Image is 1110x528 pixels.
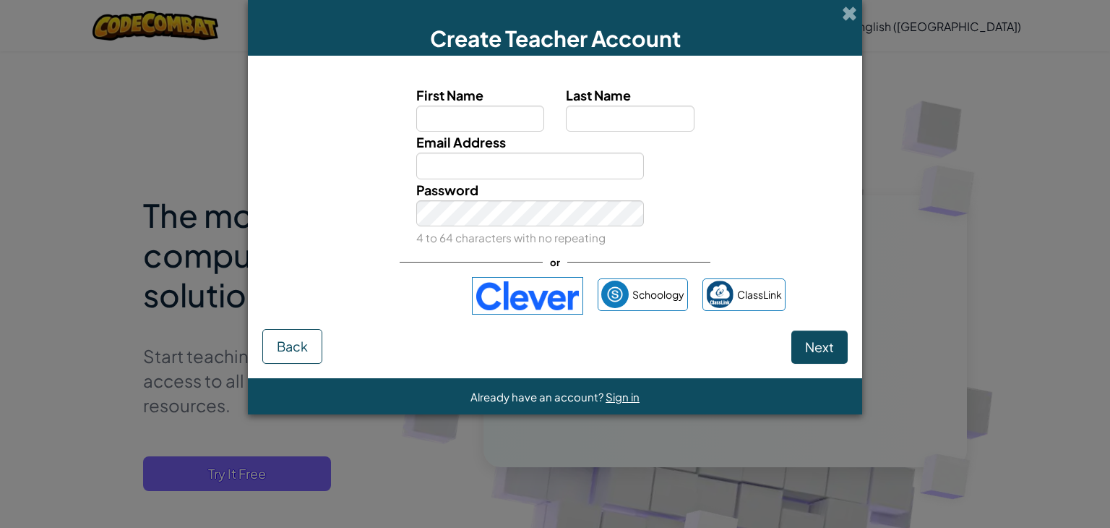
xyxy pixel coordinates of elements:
[416,87,483,103] span: First Name
[416,134,506,150] span: Email Address
[416,231,606,244] small: 4 to 64 characters with no repeating
[277,338,308,354] span: Back
[262,329,322,364] button: Back
[791,331,848,364] button: Next
[566,87,631,103] span: Last Name
[601,281,629,308] img: schoology.png
[470,390,606,404] span: Already have an account?
[416,182,478,198] span: Password
[318,280,465,312] iframe: Sign in with Google Button
[430,25,681,52] span: Create Teacher Account
[632,284,684,305] span: Schoology
[472,277,583,315] img: clever-logo-blue.png
[606,390,640,404] a: Sign in
[737,284,782,305] span: ClassLink
[805,338,834,355] span: Next
[543,252,567,273] span: or
[706,281,733,308] img: classlink-logo-small.png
